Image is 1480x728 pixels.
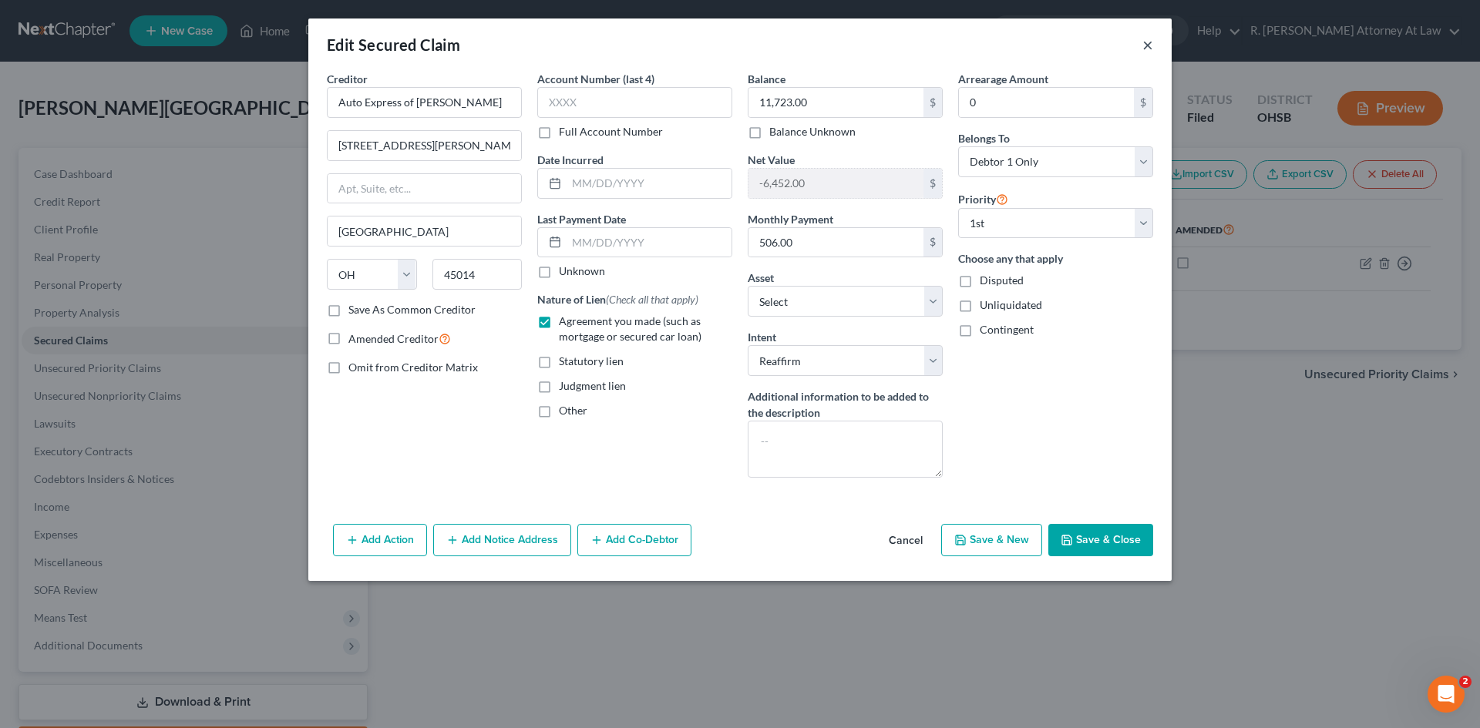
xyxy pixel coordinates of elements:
div: $ [1134,88,1152,117]
label: Monthly Payment [748,211,833,227]
div: Edit Secured Claim [327,34,460,55]
span: Amended Creditor [348,332,439,345]
input: MM/DD/YYYY [567,169,732,198]
button: Add Action [333,524,427,556]
div: $ [923,169,942,198]
input: 0.00 [748,228,923,257]
input: Apt, Suite, etc... [328,174,521,203]
button: Add Co-Debtor [577,524,691,556]
span: Other [559,404,587,417]
span: Belongs To [958,132,1010,145]
label: Date Incurred [537,152,604,168]
div: $ [923,88,942,117]
span: Creditor [327,72,368,86]
button: Save & New [941,524,1042,556]
button: × [1142,35,1153,54]
span: Unliquidated [980,298,1042,311]
span: Contingent [980,323,1034,336]
input: Enter city... [328,216,521,246]
span: 2 [1459,676,1472,688]
span: Statutory lien [559,354,624,367]
span: (Check all that apply) [606,293,698,306]
input: 0.00 [959,88,1134,117]
span: Judgment lien [559,379,626,392]
label: Priority [958,190,1008,208]
label: Balance [748,71,785,87]
span: Agreement you made (such as mortgage or secured car loan) [559,314,701,343]
label: Nature of Lien [537,291,698,307]
label: Choose any that apply [958,250,1153,267]
label: Intent [748,329,776,345]
input: Search creditor by name... [327,87,522,118]
span: Disputed [980,273,1024,287]
button: Save & Close [1048,524,1153,556]
label: Balance Unknown [769,124,856,139]
input: Enter zip... [432,259,523,290]
input: 0.00 [748,169,923,198]
label: Unknown [559,263,605,279]
input: XXXX [537,87,732,118]
label: Full Account Number [559,124,663,139]
input: Enter address... [328,131,521,160]
label: Arrearage Amount [958,71,1048,87]
label: Last Payment Date [537,211,626,227]
button: Add Notice Address [433,524,571,556]
label: Additional information to be added to the description [748,388,943,421]
span: Asset [748,271,774,284]
label: Save As Common Creditor [348,302,476,317]
input: 0.00 [748,88,923,117]
label: Account Number (last 4) [537,71,654,87]
iframe: Intercom live chat [1428,676,1465,713]
label: Net Value [748,152,795,168]
span: Omit from Creditor Matrix [348,361,478,374]
button: Cancel [876,525,935,556]
div: $ [923,228,942,257]
input: MM/DD/YYYY [567,228,732,257]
